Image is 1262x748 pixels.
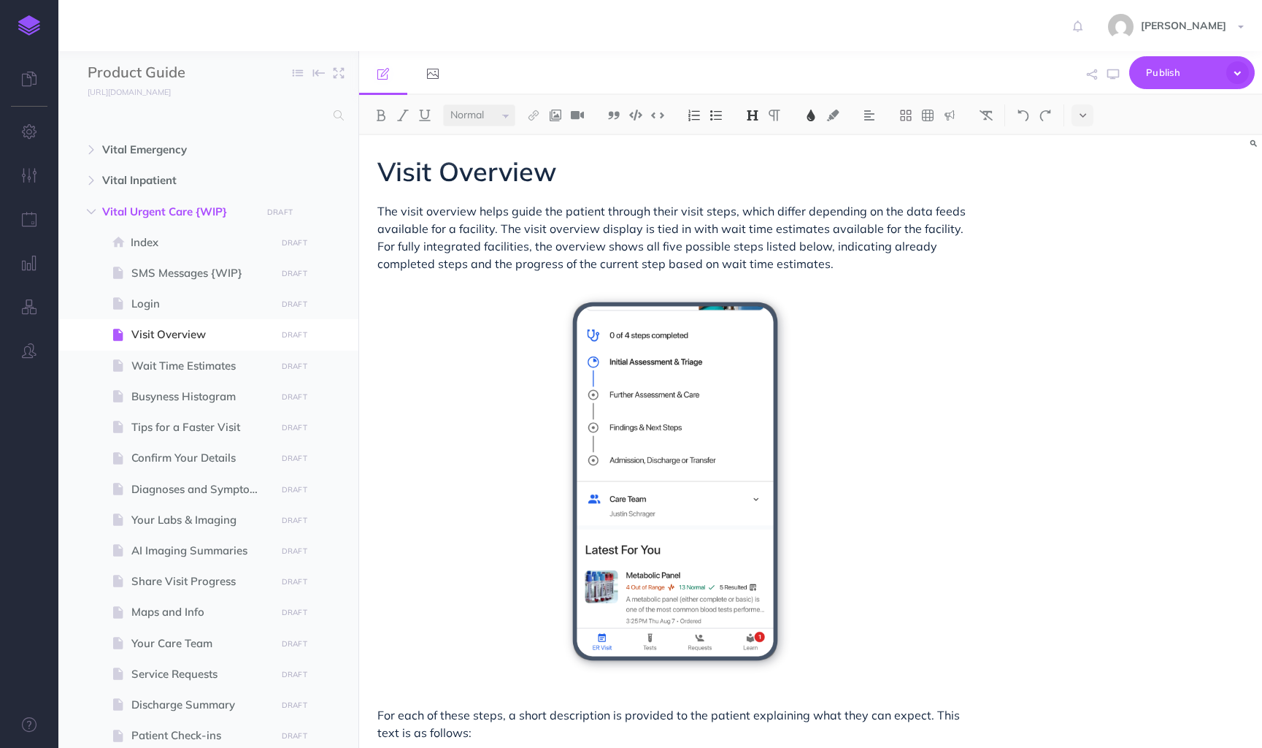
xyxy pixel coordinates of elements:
[131,573,271,590] span: Share Visit Progress
[282,485,307,495] small: DRAFT
[131,665,271,683] span: Service Requests
[276,512,312,529] button: DRAFT
[980,110,993,121] img: Clear styles button
[282,238,307,248] small: DRAFT
[282,362,307,371] small: DRAFT
[102,172,253,189] span: Vital Inpatient
[709,110,723,121] img: Unordered list button
[276,481,312,498] button: DRAFT
[282,546,307,556] small: DRAFT
[826,110,839,121] img: Text background color button
[374,110,388,121] img: Bold button
[276,327,312,343] button: DRAFT
[276,604,312,621] button: DRAFT
[276,450,312,467] button: DRAFT
[746,110,759,121] img: Headings dropdown button
[276,697,312,714] button: DRAFT
[131,542,271,560] span: AI Imaging Summaries
[131,419,271,436] span: Tips for a Faster Visit
[607,110,620,121] img: Blockquote button
[863,110,876,121] img: Alignment dropdown menu button
[282,299,307,309] small: DRAFT
[131,511,271,529] span: Your Labs & Imaging
[282,423,307,432] small: DRAFT
[377,204,969,271] span: The visit overview helps guide the patient through their visit steps, which differ depending on t...
[527,110,540,121] img: Link button
[131,295,271,313] span: Login
[1039,110,1052,121] img: Redo
[276,389,312,405] button: DRAFT
[276,419,312,436] button: DRAFT
[276,666,312,683] button: DRAFT
[88,62,259,84] input: Documentation Name
[276,234,312,251] button: DRAFT
[131,264,271,282] span: SMS Messages {WIP}
[1108,14,1134,39] img: 5da3de2ef7f569c4e7af1a906648a0de.jpg
[1017,110,1030,121] img: Undo
[131,449,271,467] span: Confirm Your Details
[282,731,307,741] small: DRAFT
[131,727,271,744] span: Patient Check-ins
[131,635,271,652] span: Your Care Team
[276,358,312,375] button: DRAFT
[282,577,307,587] small: DRAFT
[282,269,307,278] small: DRAFT
[282,392,307,402] small: DRAFT
[276,296,312,313] button: DRAFT
[276,573,312,590] button: DRAFT
[102,203,253,221] span: Vital Urgent Care {WIP}
[131,388,271,405] span: Busyness Histogram
[282,608,307,617] small: DRAFT
[267,207,293,217] small: DRAFT
[131,234,271,251] span: Index
[571,110,584,121] img: Add video button
[102,141,253,159] span: Vital Emergency
[131,603,271,621] span: Maps and Info
[549,110,562,121] img: Add image button
[688,110,701,121] img: Ordered list button
[418,110,431,121] img: Underline button
[276,728,312,744] button: DRAFT
[1146,61,1219,84] span: Publish
[282,516,307,525] small: DRAFT
[276,636,312,652] button: DRAFT
[282,454,307,463] small: DRAFT
[282,330,307,340] small: DRAFT
[131,481,271,498] span: Diagnoses and Symptom Video Education
[282,670,307,679] small: DRAFT
[131,357,271,375] span: Wait Time Estimates
[556,286,794,678] img: desktop-light-emergency-triage-expand-initial-assessment-triage.png
[629,110,642,121] img: Code block button
[88,102,325,129] input: Search
[943,110,956,121] img: Callout dropdown menu button
[88,87,171,97] small: [URL][DOMAIN_NAME]
[651,110,664,121] img: Inline code button
[396,110,409,121] img: Italic button
[131,326,271,343] span: Visit Overview
[377,155,557,188] span: Visit Overview
[282,701,307,710] small: DRAFT
[1134,19,1234,32] span: [PERSON_NAME]
[282,639,307,649] small: DRAFT
[262,204,299,221] button: DRAFT
[276,543,312,560] button: DRAFT
[804,110,817,121] img: Text color button
[276,265,312,282] button: DRAFT
[131,696,271,714] span: Discharge Summary
[377,708,963,740] span: For each of these steps, a short description is provided to the patient explaining what they can ...
[58,84,185,99] a: [URL][DOMAIN_NAME]
[768,110,781,121] img: Paragraph button
[1129,56,1255,89] button: Publish
[18,15,40,36] img: logo-mark.svg
[921,110,934,121] img: Create table button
